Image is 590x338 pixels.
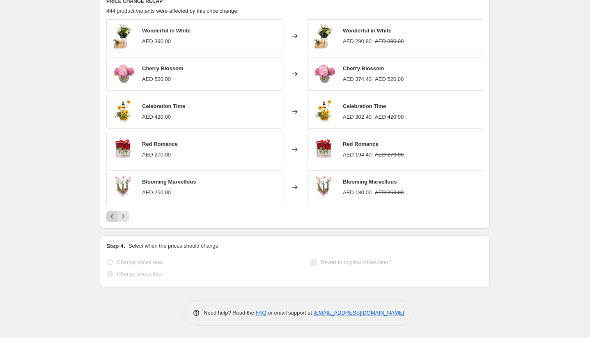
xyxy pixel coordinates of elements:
img: 2_3ca45072-f457-46c5-a22c-333c6fb111c6_80x.jpg [111,24,135,48]
img: 2_3ca45072-f457-46c5-a22c-333c6fb111c6_80x.jpg [312,24,336,48]
strike: AED 390.00 [375,37,404,46]
span: Blooming Marvellous [142,179,196,185]
div: AED 280.80 [343,37,372,46]
strike: AED 270.00 [375,151,404,159]
h2: Step 4. [106,242,125,250]
span: Red Romance [142,141,178,147]
img: Cherry_Blossom_80x.webp [312,62,336,86]
img: Cherry_Blossom_80x.webp [111,62,135,86]
img: Celebration_Time_80x.webp [312,99,336,124]
div: AED 180.00 [343,189,372,197]
span: Celebration Time [142,103,185,109]
div: AED 390.00 [142,37,171,46]
div: AED 374.40 [343,75,372,83]
span: Blooming Marvellous [343,179,397,185]
span: Wonderful in White [343,28,391,34]
p: Select when the prices should change [129,242,218,250]
span: Cherry Blossom [343,65,384,71]
div: AED 270.00 [142,151,171,159]
button: Previous [106,211,118,222]
strike: AED 420.00 [375,113,404,121]
button: Next [117,211,129,222]
span: Wonderful in White [142,28,191,34]
span: Red Romance [343,141,379,147]
span: Need help? Read the [204,310,256,316]
nav: Pagination [106,211,129,222]
a: [EMAIL_ADDRESS][DOMAIN_NAME] [314,310,404,316]
span: or email support at [266,310,314,316]
img: Blooming_Marvellous_80x.webp [111,175,135,200]
strike: AED 250.00 [375,189,404,197]
div: AED 420.00 [142,113,171,121]
span: 444 product variants were affected by this price change: [106,8,239,14]
img: Blooming_Marvellous_80x.webp [312,175,336,200]
span: Cherry Blossom [142,65,183,71]
strike: AED 520.00 [375,75,404,83]
div: AED 250.00 [142,189,171,197]
div: AED 302.40 [343,113,372,121]
img: Celebration_Time_80x.webp [111,99,135,124]
img: 10_80x.jpg [111,137,135,162]
span: Celebration Time [343,103,386,109]
span: Change prices now [117,259,163,265]
div: AED 194.40 [343,151,372,159]
span: Revert to original prices later? [321,259,392,265]
img: 10_80x.jpg [312,137,336,162]
a: FAQ [256,310,266,316]
div: AED 520.00 [142,75,171,83]
span: Change prices later [117,271,163,277]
